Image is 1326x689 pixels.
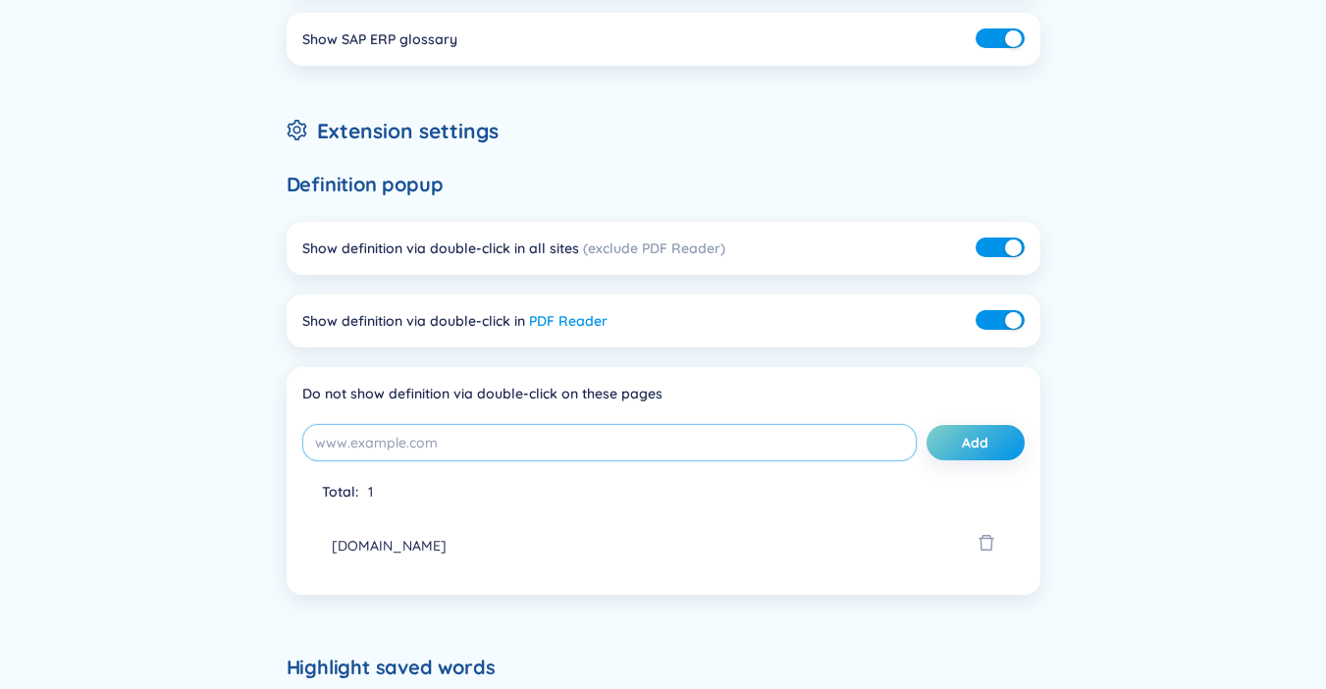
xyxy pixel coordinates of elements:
[302,424,917,461] input: www.example.com
[287,115,1040,147] h2: Extension settings
[302,28,457,50] div: Show SAP ERP glossary
[529,312,608,330] a: PDF Reader
[962,433,988,452] span: Add
[927,425,1025,460] button: Add
[978,532,995,559] span: delete
[302,383,1025,404] div: Do not show definition via double-click on these pages
[302,238,725,259] div: Show definition via double-click in all sites
[332,535,447,556] span: [DOMAIN_NAME]
[583,239,725,257] span: (exclude PDF Reader)
[322,483,358,501] span: Total :
[302,310,608,332] div: Show definition via double-click in
[368,483,373,501] span: 1
[287,171,1040,198] h6: Definition popup
[287,654,1040,681] h6: Highlight saved words
[287,120,307,140] span: setting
